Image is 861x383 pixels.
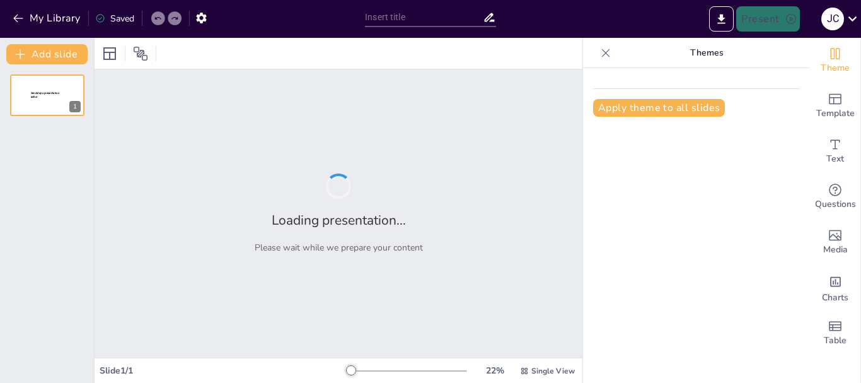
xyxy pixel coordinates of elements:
[821,6,844,32] button: J C
[100,365,346,377] div: Slide 1 / 1
[810,310,860,356] div: Add a table
[821,61,850,75] span: Theme
[810,174,860,220] div: Get real-time input from your audience
[480,365,510,377] div: 22 %
[100,44,120,64] div: Layout
[10,74,84,116] div: 1
[810,83,860,129] div: Add ready made slides
[593,99,725,117] button: Apply theme to all slides
[531,366,575,376] span: Single View
[6,44,88,64] button: Add slide
[826,152,844,166] span: Text
[272,211,406,229] h2: Loading presentation...
[709,6,734,32] button: Export to PowerPoint
[810,220,860,265] div: Add images, graphics, shapes or video
[365,8,483,27] input: Insert title
[95,13,134,25] div: Saved
[815,197,856,211] span: Questions
[810,38,860,83] div: Change the overall theme
[816,107,855,121] span: Template
[810,265,860,310] div: Add charts and graphs
[69,101,81,112] div: 1
[31,91,59,98] span: Sendsteps presentation editor
[824,334,847,348] span: Table
[736,6,799,32] button: Present
[133,46,148,61] span: Position
[821,8,844,30] div: J C
[810,129,860,174] div: Add text boxes
[616,38,797,68] p: Themes
[822,291,848,305] span: Charts
[9,8,86,28] button: My Library
[255,242,423,254] p: Please wait while we prepare your content
[823,243,848,257] span: Media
